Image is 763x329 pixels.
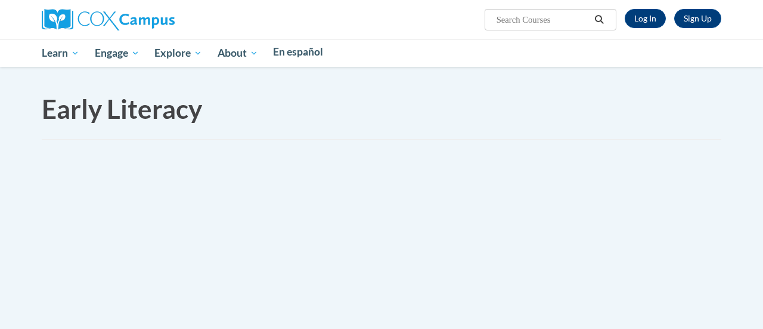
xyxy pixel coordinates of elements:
span: Explore [154,46,202,60]
span: Engage [95,46,139,60]
a: Learn [34,39,87,67]
a: Engage [87,39,147,67]
button: Search [591,13,609,27]
span: Learn [42,46,79,60]
i:  [594,16,605,24]
a: En español [266,39,331,64]
a: About [210,39,266,67]
input: Search Courses [495,13,591,27]
span: En español [273,45,323,58]
div: Main menu [33,39,730,67]
a: Cox Campus [42,14,175,24]
a: Log In [625,9,666,28]
a: Explore [147,39,210,67]
span: Early Literacy [42,93,202,124]
img: Cox Campus [42,9,175,30]
span: About [218,46,258,60]
a: Register [674,9,721,28]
